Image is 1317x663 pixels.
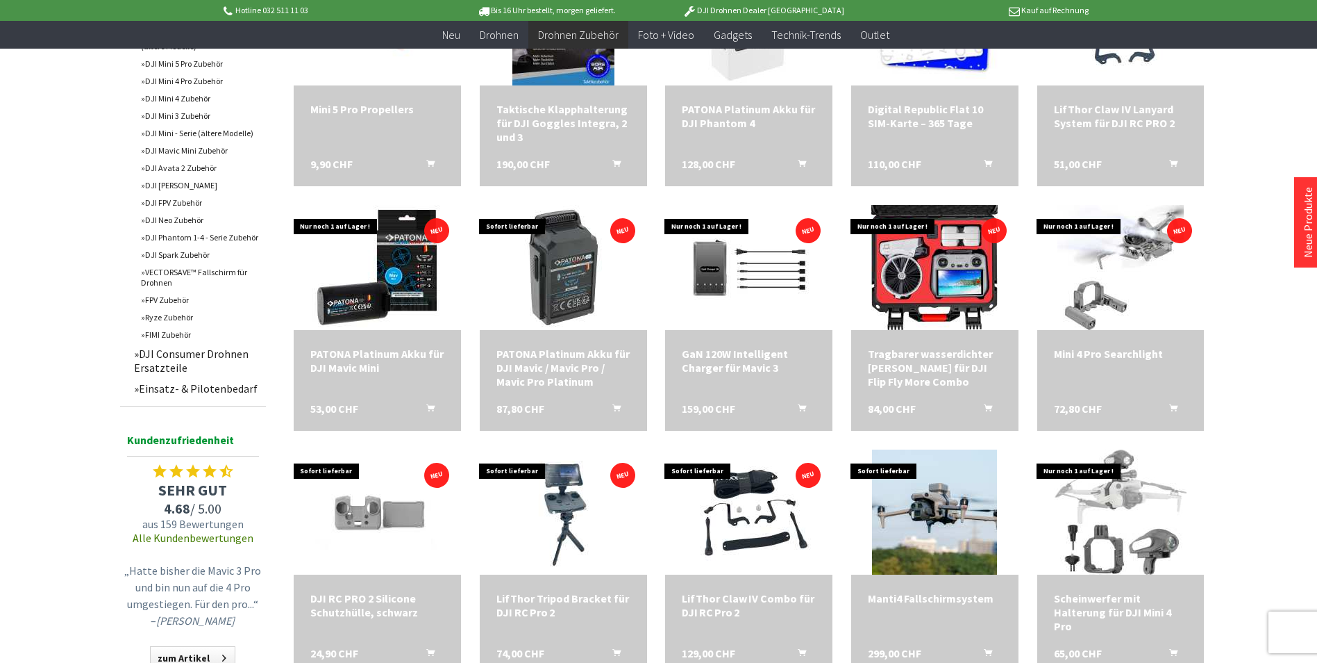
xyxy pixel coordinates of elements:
[124,562,262,629] p: „Hatte bisher die Mavic 3 Pro und bin nun auf die 4 Pro umgestiegen. Für den pro...“ –
[1301,187,1315,258] a: Neue Produkte
[134,211,266,229] a: DJI Neo Zubehör
[1054,591,1188,633] div: Scheinwerfer mit Halterung für DJI Mini 4 Pro
[872,2,1089,19] p: Kauf auf Rechnung
[628,21,704,49] a: Foto + Video
[120,517,266,531] span: aus 159 Bewertungen
[134,229,266,246] a: DJI Phantom 1-4 - Serie Zubehör
[496,102,630,144] div: Taktische Klapphalterung für DJI Goggles Integra, 2 und 3
[310,102,444,116] a: Mini 5 Pro Propellers 9,90 CHF In den Warenkorb
[310,347,444,375] a: PATONA Platinum Akku für DJI Mavic Mini 53,00 CHF In den Warenkorb
[868,347,1002,388] div: Tragbarer wasserdichter [PERSON_NAME] für DJI Flip Fly More Combo
[682,402,735,416] span: 159,00 CHF
[967,157,1000,175] button: In den Warenkorb
[134,309,266,326] a: Ryze Zubehör
[714,28,752,42] span: Gadgets
[134,142,266,159] a: DJI Mavic Mini Zubehör
[638,28,694,42] span: Foto + Video
[1054,102,1188,130] a: LifThor Claw IV Lanyard System für DJI RC PRO 2 51,00 CHF In den Warenkorb
[655,2,871,19] p: DJI Drohnen Dealer [GEOGRAPHIC_DATA]
[528,21,628,49] a: Drohnen Zubehör
[871,205,998,330] img: Tragbarer wasserdichter Hartschalenkoffer für DJI Flip Fly More Combo
[310,157,353,171] span: 9,90 CHF
[868,591,1002,605] div: Manti4 Fallschirmsystem
[682,646,735,660] span: 129,00 CHF
[310,591,444,619] div: DJI RC PRO 2 Silicone Schutzhülle, schwarz
[1054,591,1188,633] a: Scheinwerfer mit Halterung für DJI Mini 4 Pro 65,00 CHF In den Warenkorb
[480,28,519,42] span: Drohnen
[134,326,266,343] a: FIMI Zubehör
[1054,402,1102,416] span: 72,80 CHF
[134,55,266,72] a: DJI Mini 5 Pro Zubehör
[134,194,266,211] a: DJI FPV Zubehör
[433,21,470,49] a: Neu
[868,402,916,416] span: 84,00 CHF
[868,591,1002,605] a: Manti4 Fallschirmsystem 299,00 CHF In den Warenkorb
[310,591,444,619] a: DJI RC PRO 2 Silicone Schutzhülle, schwarz 24,90 CHF In den Warenkorb
[596,157,629,175] button: In den Warenkorb
[1054,102,1188,130] div: LifThor Claw IV Lanyard System für DJI RC PRO 2
[1057,205,1184,330] img: Mini 4 Pro Searchlight
[781,402,814,420] button: In den Warenkorb
[410,402,443,420] button: In den Warenkorb
[314,450,439,575] img: DJI RC PRO 2 Silicone Schutzhülle, schwarz
[310,402,358,416] span: 53,00 CHF
[134,263,266,291] a: VECTORSAVE™ Fallschirm für Drohnen
[442,28,460,42] span: Neu
[1054,157,1102,171] span: 51,00 CHF
[134,72,266,90] a: DJI Mini 4 Pro Zubehör
[967,402,1000,420] button: In den Warenkorb
[312,205,442,330] img: PATONA Platinum Akku für DJI Mavic Mini
[134,124,266,142] a: DJI Mini - Serie (ältere Modelle)
[134,107,266,124] a: DJI Mini 3 Zubehör
[133,531,253,545] a: Alle Kundenbewertungen
[120,500,266,517] span: / 5.00
[120,480,266,500] span: SEHR GUT
[156,614,235,628] em: [PERSON_NAME]
[496,347,630,388] a: PATONA Platinum Akku für DJI Mavic / Mavic Pro / Mavic Pro Platinum 87,80 CHF In den Warenkorb
[704,21,762,49] a: Gadgets
[762,21,850,49] a: Technik-Trends
[682,102,816,130] div: PATONA Platinum Akku für DJI Phantom 4
[1054,646,1102,660] span: 65,00 CHF
[496,591,630,619] div: LifThor Tripod Bracket für DJI RC Pro 2
[1152,157,1186,175] button: In den Warenkorb
[524,205,603,330] img: PATONA Platinum Akku für DJI Mavic / Mavic Pro / Mavic Pro Platinum
[682,347,816,375] div: GaN 120W Intelligent Charger für Mavic 3
[687,205,812,330] img: GaN 120W Intelligent Charger für Mavic 3
[496,347,630,388] div: PATONA Platinum Akku für DJI Mavic / Mavic Pro / Mavic Pro Platinum
[781,157,814,175] button: In den Warenkorb
[496,157,550,171] span: 190,00 CHF
[682,347,816,375] a: GaN 120W Intelligent Charger für Mavic 3 159,00 CHF In den Warenkorb
[868,646,921,660] span: 299,00 CHF
[134,246,266,263] a: DJI Spark Zubehör
[134,177,266,194] a: DJI [PERSON_NAME]
[496,102,630,144] a: Taktische Klapphalterung für DJI Goggles Integra, 2 und 3 190,00 CHF In den Warenkorb
[496,402,544,416] span: 87,80 CHF
[410,157,443,175] button: In den Warenkorb
[868,347,1002,388] a: Tragbarer wasserdichter [PERSON_NAME] für DJI Flip Fly More Combo 84,00 CHF In den Warenkorb
[221,2,438,19] p: Hotline 032 511 11 03
[134,291,266,309] a: FPV Zubehör
[496,646,544,660] span: 74,00 CHF
[127,431,259,457] span: Kundenzufriedenheit
[310,102,444,116] div: Mini 5 Pro Propellers
[850,21,899,49] a: Outlet
[310,347,444,375] div: PATONA Platinum Akku für DJI Mavic Mini
[134,159,266,177] a: DJI Avata 2 Zubehör
[868,102,1002,130] a: Digital Republic Flat 10 SIM-Karte – 365 Tage 110,00 CHF In den Warenkorb
[682,591,816,619] div: LifThor Claw IV Combo für DJI RC Pro 2
[771,28,841,42] span: Technik-Trends
[310,646,358,660] span: 24,90 CHF
[868,102,1002,130] div: Digital Republic Flat 10 SIM-Karte – 365 Tage
[538,28,619,42] span: Drohnen Zubehör
[682,591,816,619] a: LifThor Claw IV Combo für DJI RC Pro 2 129,00 CHF In den Warenkorb
[164,500,190,517] span: 4.68
[860,28,889,42] span: Outlet
[596,402,629,420] button: In den Warenkorb
[134,90,266,107] a: DJI Mini 4 Zubehör
[872,450,997,575] img: Manti4 Fallschirmsystem
[672,450,825,575] img: LifThor Claw IV Combo für DJI RC Pro 2
[438,2,655,19] p: Bis 16 Uhr bestellt, morgen geliefert.
[682,157,735,171] span: 128,00 CHF
[517,450,610,575] img: LifThor Tripod Bracket für DJI RC Pro 2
